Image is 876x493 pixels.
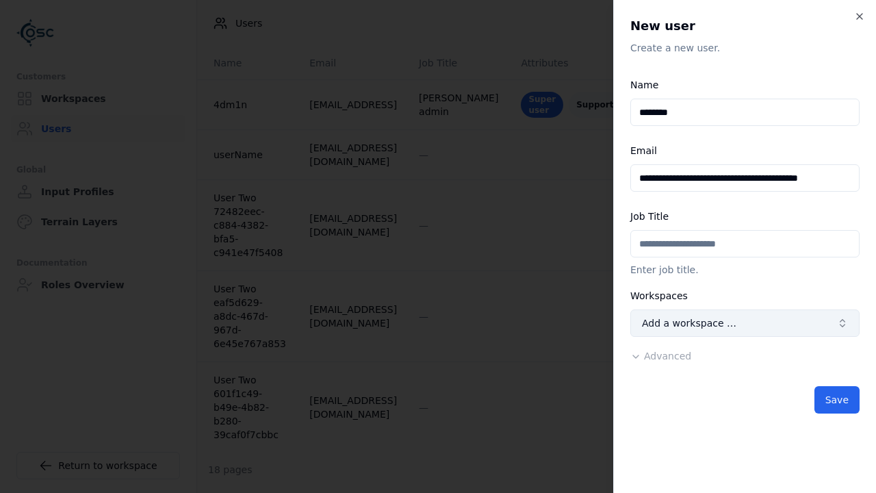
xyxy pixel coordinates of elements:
p: Create a new user. [630,41,860,55]
label: Job Title [630,211,669,222]
span: Advanced [644,351,691,362]
label: Email [630,145,657,156]
button: Save [814,386,860,414]
button: Advanced [630,349,691,363]
label: Name [630,79,658,90]
label: Workspaces [630,290,688,301]
p: Enter job title. [630,263,860,277]
h2: New user [630,16,860,36]
span: Add a workspace … [642,316,736,330]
